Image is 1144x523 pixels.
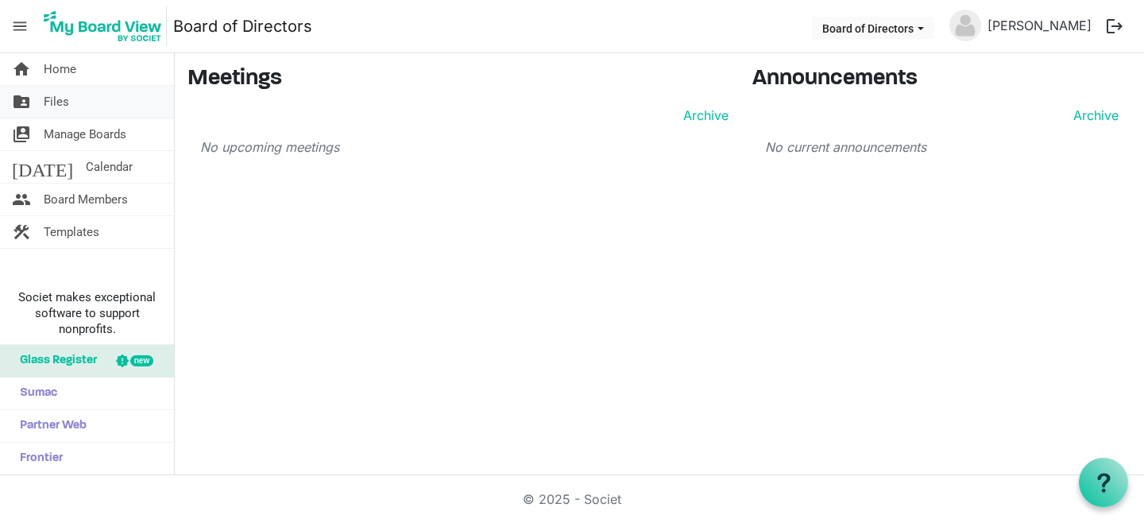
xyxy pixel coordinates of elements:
[12,86,31,118] span: folder_shared
[1098,10,1131,43] button: logout
[12,118,31,150] span: switch_account
[12,345,97,377] span: Glass Register
[949,10,981,41] img: no-profile-picture.svg
[12,410,87,442] span: Partner Web
[12,216,31,248] span: construction
[173,10,312,42] a: Board of Directors
[39,6,167,46] img: My Board View Logo
[5,11,35,41] span: menu
[12,184,31,215] span: people
[12,443,63,475] span: Frontier
[86,151,133,183] span: Calendar
[44,118,126,150] span: Manage Boards
[44,216,99,248] span: Templates
[39,6,173,46] a: My Board View Logo
[981,10,1098,41] a: [PERSON_NAME]
[523,491,621,507] a: © 2025 - Societ
[812,17,934,39] button: Board of Directors dropdownbutton
[752,66,1132,93] h3: Announcements
[44,53,76,85] span: Home
[187,66,729,93] h3: Meetings
[765,138,1119,157] p: No current announcements
[44,86,69,118] span: Files
[200,138,729,157] p: No upcoming meetings
[12,151,73,183] span: [DATE]
[12,378,57,409] span: Sumac
[44,184,128,215] span: Board Members
[7,289,167,337] span: Societ makes exceptional software to support nonprofits.
[12,53,31,85] span: home
[677,106,729,125] a: Archive
[1067,106,1119,125] a: Archive
[130,355,153,366] div: new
